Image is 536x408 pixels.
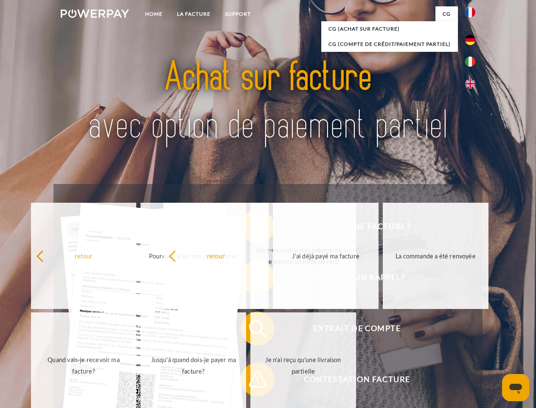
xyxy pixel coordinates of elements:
a: LA FACTURE [170,6,218,22]
a: CG (achat sur facture) [321,21,458,37]
div: retour [36,250,132,261]
a: CG [435,6,458,22]
div: retour [168,250,264,261]
img: en [465,79,475,89]
div: Quand vais-je recevoir ma facture? [36,354,132,377]
img: it [465,57,475,67]
div: La commande a été renvoyée [388,250,483,261]
a: Support [218,6,258,22]
div: J'ai déjà payé ma facture [278,250,373,261]
img: title-powerpay_fr.svg [81,41,455,163]
iframe: Bouton de lancement de la fenêtre de messagerie [502,374,529,401]
div: Jusqu'à quand dois-je payer ma facture? [146,354,241,377]
img: fr [465,7,475,17]
img: logo-powerpay-white.svg [61,9,129,18]
div: Je n'ai reçu qu'une livraison partielle [255,354,351,377]
div: Pourquoi ai-je reçu une facture? [146,250,241,261]
img: de [465,35,475,45]
a: CG (Compte de crédit/paiement partiel) [321,37,458,52]
a: Home [138,6,170,22]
